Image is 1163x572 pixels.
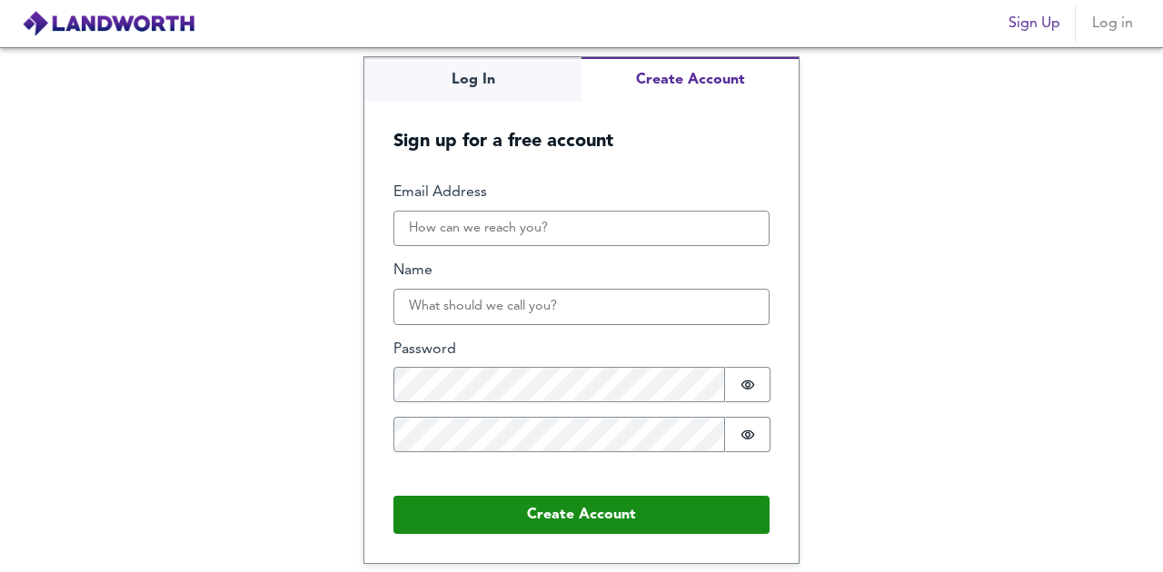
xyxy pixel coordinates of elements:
[725,417,770,452] button: Show password
[364,102,799,153] h5: Sign up for a free account
[364,57,581,102] button: Log In
[22,10,195,37] img: logo
[1009,11,1060,36] span: Sign Up
[393,496,770,534] button: Create Account
[393,340,770,360] label: Password
[393,211,770,247] input: How can we reach you?
[581,57,799,102] button: Create Account
[393,261,770,281] label: Name
[1090,11,1134,36] span: Log in
[393,289,770,325] input: What should we call you?
[1083,5,1141,42] button: Log in
[725,367,770,402] button: Show password
[1001,5,1068,42] button: Sign Up
[393,182,770,203] label: Email Address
